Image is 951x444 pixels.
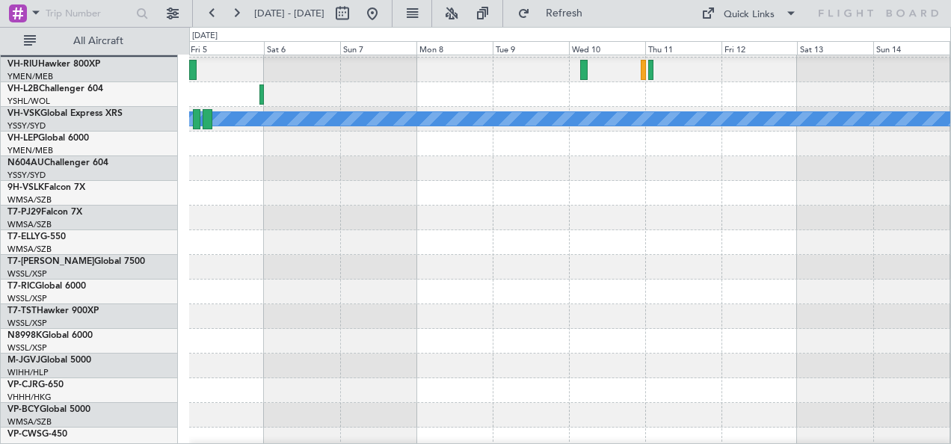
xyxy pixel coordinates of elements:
[7,134,89,143] a: VH-LEPGlobal 6000
[7,183,44,192] span: 9H-VSLK
[7,356,40,365] span: M-JGVJ
[7,380,38,389] span: VP-CJR
[7,380,64,389] a: VP-CJRG-650
[7,232,66,241] a: T7-ELLYG-550
[7,392,52,403] a: VHHH/HKG
[416,41,493,55] div: Mon 8
[7,158,44,167] span: N604AU
[7,282,35,291] span: T7-RIC
[7,84,39,93] span: VH-L2B
[7,356,91,365] a: M-JGVJGlobal 5000
[7,232,40,241] span: T7-ELLY
[7,109,123,118] a: VH-VSKGlobal Express XRS
[7,183,85,192] a: 9H-VSLKFalcon 7X
[7,367,49,378] a: WIHH/HLP
[7,71,53,82] a: YMEN/MEB
[645,41,721,55] div: Thu 11
[7,318,47,329] a: WSSL/XSP
[7,331,42,340] span: N8998K
[7,282,86,291] a: T7-RICGlobal 6000
[493,41,569,55] div: Tue 9
[7,134,38,143] span: VH-LEP
[7,430,67,439] a: VP-CWSG-450
[340,41,416,55] div: Sun 7
[264,41,340,55] div: Sat 6
[721,41,798,55] div: Fri 12
[7,257,145,266] a: T7-[PERSON_NAME]Global 7500
[39,36,158,46] span: All Aircraft
[873,41,950,55] div: Sun 14
[7,84,103,93] a: VH-L2BChallenger 604
[797,41,873,55] div: Sat 13
[188,41,264,55] div: Fri 5
[569,41,645,55] div: Wed 10
[7,60,38,69] span: VH-RIU
[7,306,37,315] span: T7-TST
[7,158,108,167] a: N604AUChallenger 604
[694,1,804,25] button: Quick Links
[46,2,132,25] input: Trip Number
[7,109,40,118] span: VH-VSK
[7,194,52,206] a: WMSA/SZB
[7,219,52,230] a: WMSA/SZB
[511,1,600,25] button: Refresh
[192,30,218,43] div: [DATE]
[7,342,47,354] a: WSSL/XSP
[7,96,50,107] a: YSHL/WOL
[7,257,94,266] span: T7-[PERSON_NAME]
[7,405,90,414] a: VP-BCYGlobal 5000
[16,29,162,53] button: All Aircraft
[7,120,46,132] a: YSSY/SYD
[7,145,53,156] a: YMEN/MEB
[254,7,324,20] span: [DATE] - [DATE]
[7,416,52,428] a: WMSA/SZB
[533,8,596,19] span: Refresh
[7,331,93,340] a: N8998KGlobal 6000
[7,208,41,217] span: T7-PJ29
[7,60,100,69] a: VH-RIUHawker 800XP
[724,7,775,22] div: Quick Links
[7,306,99,315] a: T7-TSTHawker 900XP
[7,430,42,439] span: VP-CWS
[7,293,47,304] a: WSSL/XSP
[7,268,47,280] a: WSSL/XSP
[7,244,52,255] a: WMSA/SZB
[7,405,40,414] span: VP-BCY
[7,208,82,217] a: T7-PJ29Falcon 7X
[7,170,46,181] a: YSSY/SYD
